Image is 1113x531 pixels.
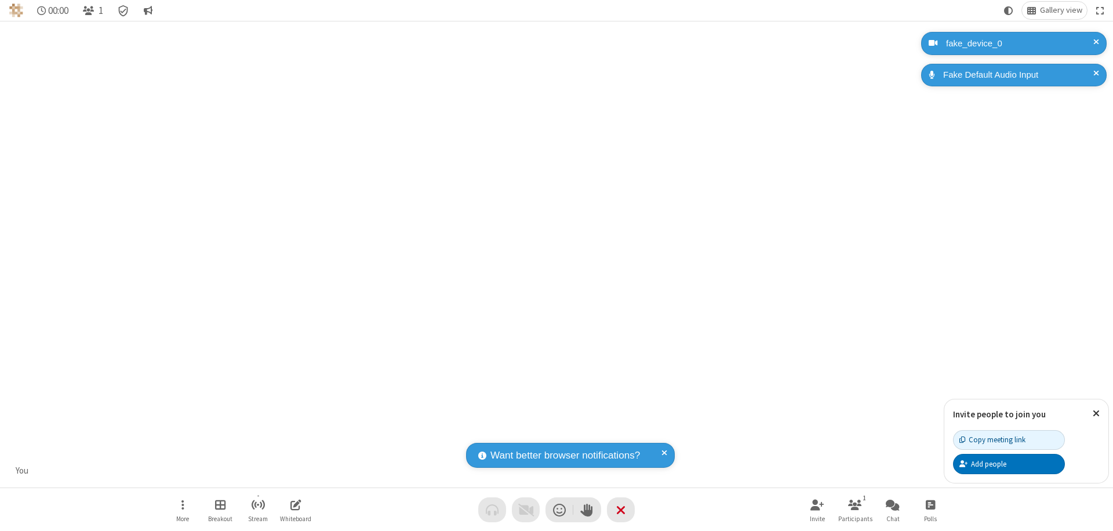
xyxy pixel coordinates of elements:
[99,5,103,16] span: 1
[545,497,573,522] button: Send a reaction
[886,515,900,522] span: Chat
[860,493,870,503] div: 1
[573,497,601,522] button: Raise hand
[48,5,68,16] span: 00:00
[913,493,948,526] button: Open poll
[208,515,232,522] span: Breakout
[512,497,540,522] button: Video
[959,434,1025,445] div: Copy meeting link
[248,515,268,522] span: Stream
[490,448,640,463] span: Want better browser notifications?
[165,493,200,526] button: Open menu
[953,430,1065,450] button: Copy meeting link
[953,409,1046,420] label: Invite people to join you
[139,2,157,19] button: Conversation
[800,493,835,526] button: Invite participants (⌘+Shift+I)
[112,2,134,19] div: Meeting details Encryption enabled
[838,493,872,526] button: Open participant list
[924,515,937,522] span: Polls
[875,493,910,526] button: Open chat
[478,497,506,522] button: Audio problem - check your Internet connection or call by phone
[1022,2,1087,19] button: Change layout
[810,515,825,522] span: Invite
[32,2,74,19] div: Timer
[953,454,1065,474] button: Add people
[1040,6,1082,15] span: Gallery view
[241,493,275,526] button: Start streaming
[9,3,23,17] img: QA Selenium DO NOT DELETE OR CHANGE
[280,515,311,522] span: Whiteboard
[78,2,108,19] button: Open participant list
[838,515,872,522] span: Participants
[12,464,33,478] div: You
[939,68,1098,82] div: Fake Default Audio Input
[607,497,635,522] button: End or leave meeting
[1092,2,1109,19] button: Fullscreen
[203,493,238,526] button: Manage Breakout Rooms
[1084,399,1108,428] button: Close popover
[942,37,1098,50] div: fake_device_0
[278,493,313,526] button: Open shared whiteboard
[176,515,189,522] span: More
[999,2,1018,19] button: Using system theme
